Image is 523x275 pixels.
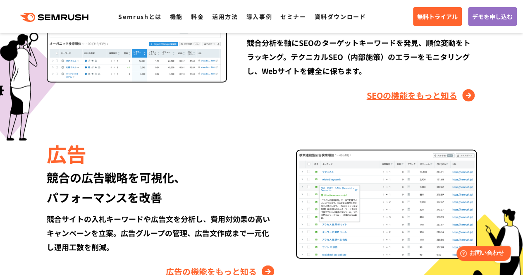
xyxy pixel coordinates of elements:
[413,7,462,26] a: 無料トライアル
[280,12,306,21] a: セミナー
[47,212,276,254] div: 競合サイトの入札キーワードや広告文を分析し、費用対効果の高いキャンペーンを立案。広告グループの管理、広告文作成まで一元化し運用工数を削減。
[212,12,238,21] a: 活用方法
[468,7,517,26] a: デモを申し込む
[170,12,183,21] a: 機能
[118,12,161,21] a: Semrushとは
[247,36,476,78] div: 競合分析を軸にSEOのターゲットキーワードを発見、順位変動をトラッキング。テクニカルSEO（内部施策）のエラーをモニタリングし、Webサイトを健全に保ちます。
[314,12,366,21] a: 資料ダウンロード
[472,12,513,21] span: デモを申し込む
[191,12,204,21] a: 料金
[47,139,276,167] div: 広告
[47,167,276,207] div: 競合の広告戦略を可視化、 パフォーマンスを改善
[246,12,272,21] a: 導入事例
[417,12,458,21] span: 無料トライアル
[449,243,514,266] iframe: Help widget launcher
[367,89,477,102] a: SEOの機能をもっと知る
